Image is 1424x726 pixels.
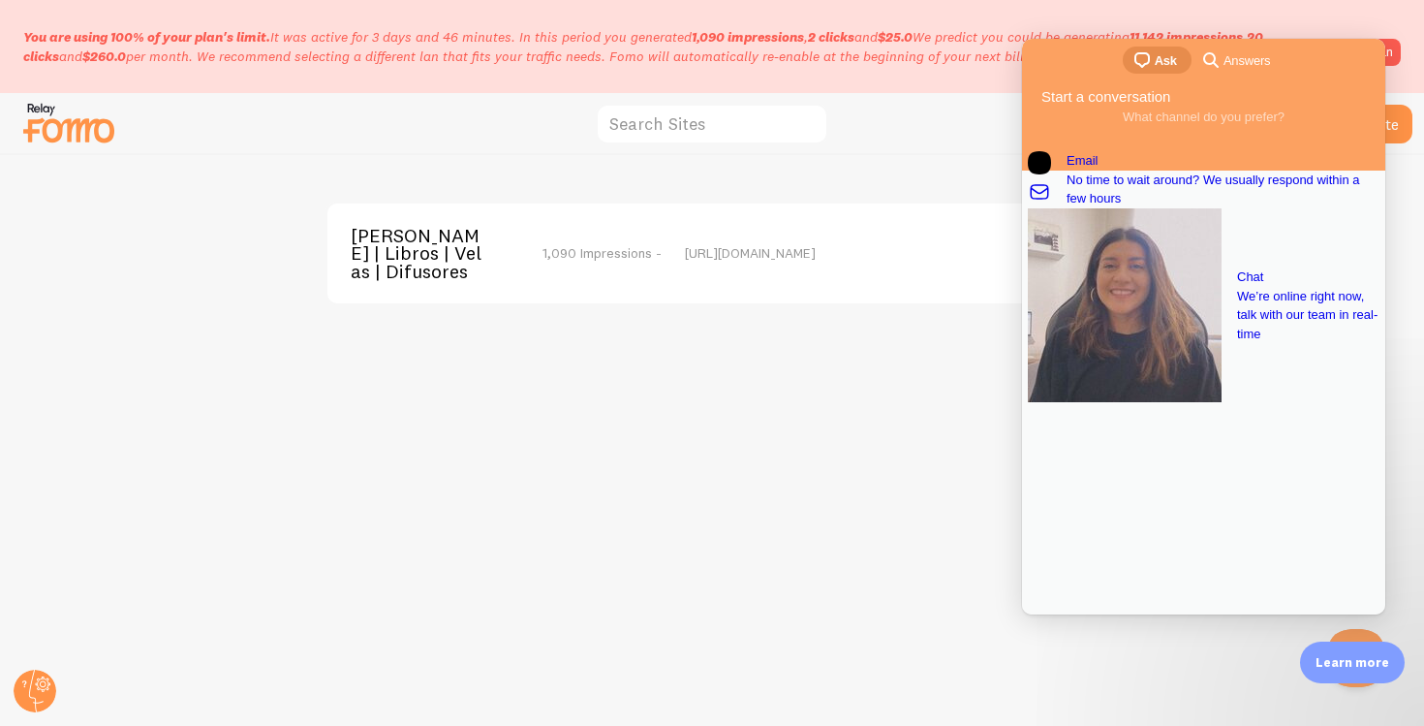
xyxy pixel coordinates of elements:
[808,28,854,46] b: 2 clicks
[1327,629,1385,687] iframe: Help Scout Beacon - Close
[542,244,662,262] span: 1,090 Impressions -
[1022,39,1385,615] iframe: Help Scout Beacon - Live Chat, Contact Form, and Knowledge Base
[351,227,507,280] span: [PERSON_NAME] | Libros | Velas | Difusores
[692,28,804,46] b: 1,090 impressions
[878,28,913,46] b: $25.0
[692,28,913,46] span: , and
[685,244,1019,262] div: [URL][DOMAIN_NAME]
[1316,653,1389,672] p: Learn more
[1300,642,1405,683] div: Learn more
[82,47,126,65] b: $260.0
[23,28,270,46] span: You are using 100% of your plan's limit.
[1130,28,1243,46] b: 11,142 impressions
[20,98,117,147] img: fomo-relay-logo-orange.svg
[23,27,1293,66] p: It was active for 3 days and 46 minutes. In this period you generated We predict you could be gen...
